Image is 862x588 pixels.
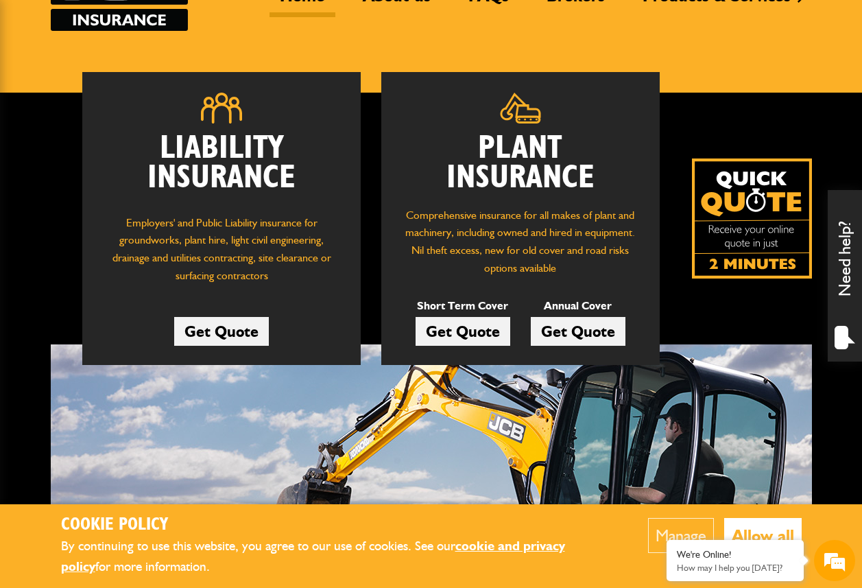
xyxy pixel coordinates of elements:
p: Employers' and Public Liability insurance for groundworks, plant hire, light civil engineering, d... [103,214,340,292]
div: Chat with us now [71,77,230,95]
textarea: Type your message and hit 'Enter' [18,248,250,411]
p: How may I help you today? [677,563,793,573]
button: Manage [648,518,714,553]
h2: Liability Insurance [103,134,340,200]
h2: Plant Insurance [402,134,639,193]
input: Enter your last name [18,127,250,157]
img: d_20077148190_company_1631870298795_20077148190 [23,76,58,95]
a: Get Quote [174,317,269,346]
p: Annual Cover [531,297,625,315]
a: Get your insurance quote isn just 2-minutes [692,158,812,279]
div: Minimize live chat window [225,7,258,40]
h2: Cookie Policy [61,515,606,536]
a: Get Quote [531,317,625,346]
input: Enter your phone number [18,208,250,238]
p: Short Term Cover [416,297,510,315]
a: Get Quote [416,317,510,346]
input: Enter your email address [18,167,250,198]
em: Start Chat [187,423,249,441]
img: Quick Quote [692,158,812,279]
a: cookie and privacy policy [61,538,565,575]
div: We're Online! [677,549,793,561]
p: By continuing to use this website, you agree to our use of cookies. See our for more information. [61,536,606,578]
button: Allow all [724,518,802,553]
div: Need help? [828,190,862,362]
p: Comprehensive insurance for all makes of plant and machinery, including owned and hired in equipm... [402,207,639,277]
